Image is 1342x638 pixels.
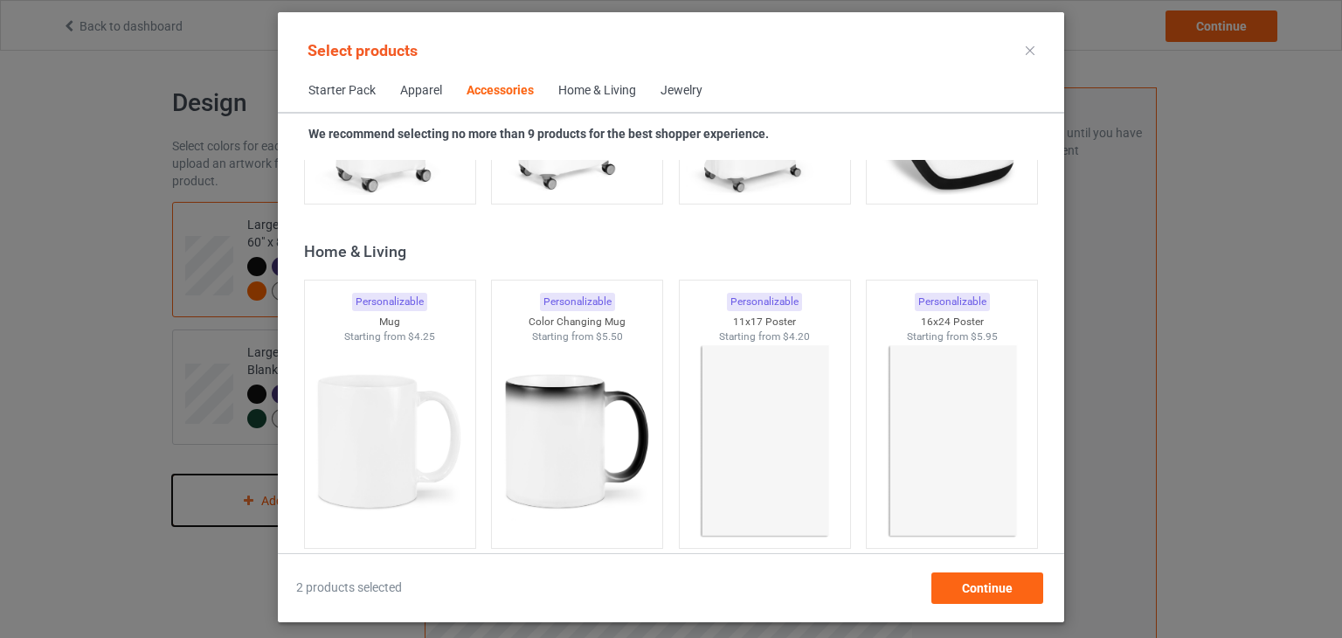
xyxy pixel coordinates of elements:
div: Starting from [305,329,475,344]
span: $4.25 [408,330,435,343]
div: Continue [931,572,1043,604]
span: 2 products selected [296,579,402,597]
div: 16x24 Poster [867,315,1037,329]
div: Home & Living [558,82,636,100]
span: $5.50 [596,330,623,343]
div: 11x17 Poster [680,315,850,329]
span: $4.20 [783,330,810,343]
div: Color Changing Mug [492,315,662,329]
div: Apparel [400,82,442,100]
img: regular.jpg [312,343,468,539]
div: Personalizable [915,293,990,311]
span: $5.95 [971,330,998,343]
img: regular.jpg [687,343,843,539]
span: Starter Pack [296,70,388,112]
div: Mug [305,315,475,329]
div: Starting from [867,329,1037,344]
span: Select products [308,41,418,59]
div: Personalizable [540,293,615,311]
div: Accessories [467,82,534,100]
div: Personalizable [727,293,802,311]
span: Continue [962,581,1013,595]
div: Personalizable [352,293,427,311]
img: regular.jpg [499,343,655,539]
img: regular.jpg [874,343,1030,539]
div: Home & Living [304,241,1046,261]
strong: We recommend selecting no more than 9 products for the best shopper experience. [308,127,769,141]
div: Starting from [680,329,850,344]
div: Jewelry [661,82,702,100]
div: Starting from [492,329,662,344]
